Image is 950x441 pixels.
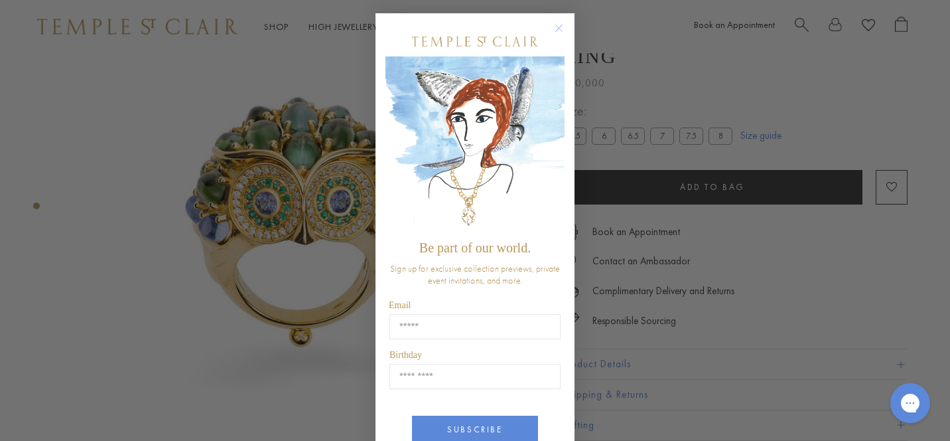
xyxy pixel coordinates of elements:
[389,300,411,310] span: Email
[389,350,422,360] span: Birthday
[390,262,560,286] span: Sign up for exclusive collection previews, private event invitations, and more.
[419,240,531,255] span: Be part of our world.
[385,56,565,234] img: c4a9eb12-d91a-4d4a-8ee0-386386f4f338.jpeg
[389,314,561,339] input: Email
[412,37,538,46] img: Temple St. Clair
[884,379,937,428] iframe: Gorgias live chat messenger
[557,27,574,43] button: Close dialog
